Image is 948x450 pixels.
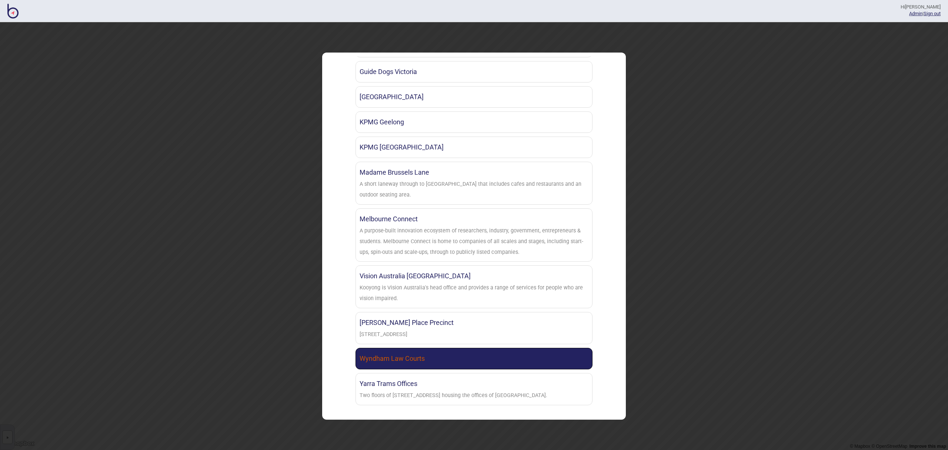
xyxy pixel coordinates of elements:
[355,86,592,108] a: [GEOGRAPHIC_DATA]
[924,11,941,16] button: Sign out
[355,137,592,158] a: KPMG [GEOGRAPHIC_DATA]
[901,4,941,10] div: Hi [PERSON_NAME]
[360,329,407,340] div: 130 & 150 Lonsdale Street
[355,348,592,369] a: Wyndham Law Courts
[355,162,592,205] a: Madame Brussels LaneA short laneway through to [GEOGRAPHIC_DATA] that includes cafes and restaura...
[355,111,592,133] a: KPMG Geelong
[355,208,592,262] a: Melbourne ConnectA purpose-built innovation ecosystem of researchers, industry, government, entre...
[909,11,922,16] a: Admin
[360,226,588,258] div: A purpose-built innovation ecosystem of researchers, industry, government, entrepreneurs & studen...
[909,11,924,16] span: |
[355,265,592,308] a: Vision Australia [GEOGRAPHIC_DATA]Kooyong is Vision Australia's head office and provides a range ...
[7,4,19,19] img: BindiMaps CMS
[355,61,592,83] a: Guide Dogs Victoria
[355,373,592,405] a: Yarra Trams OfficesTwo floors of [STREET_ADDRESS] housing the offices of [GEOGRAPHIC_DATA].
[360,179,588,201] div: A short laneway through to Little Lonsdale Street that includes cafes and restaurants and an outd...
[360,283,588,304] div: Kooyong is Vision Australia's head office and provides a range of services for people who are vis...
[360,390,547,401] div: Two floors of 555 Bourke Street Melbourne housing the offices of Yarra Trams.
[355,312,592,344] a: [PERSON_NAME] Place Precinct[STREET_ADDRESS]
